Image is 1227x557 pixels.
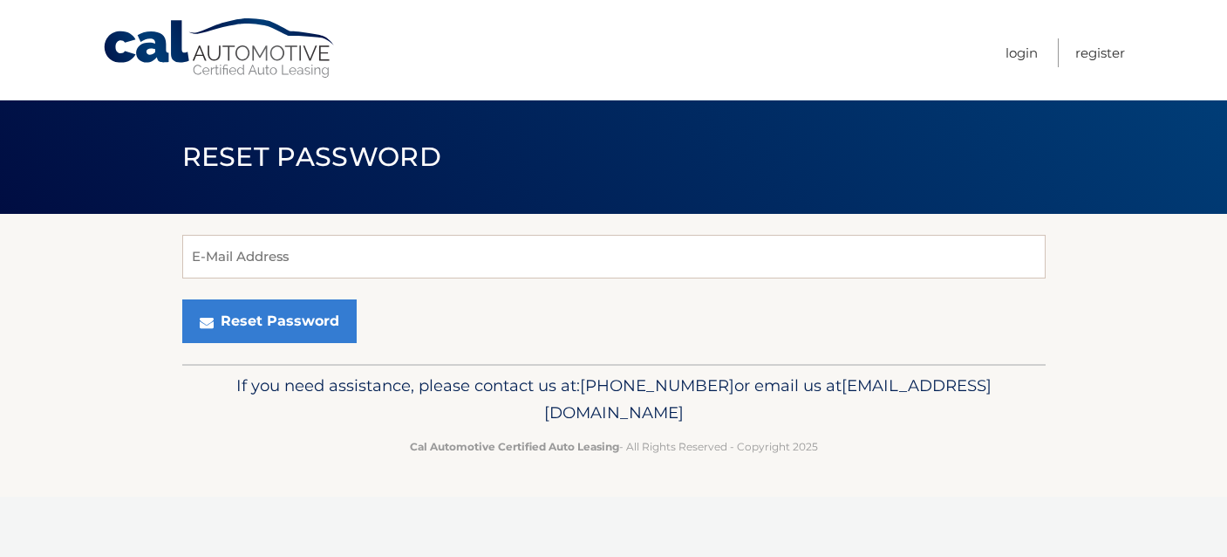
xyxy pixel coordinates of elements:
p: - All Rights Reserved - Copyright 2025 [194,437,1034,456]
a: Cal Automotive [102,17,337,79]
p: If you need assistance, please contact us at: or email us at [194,372,1034,428]
span: [PHONE_NUMBER] [580,375,734,395]
input: E-Mail Address [182,235,1046,278]
a: Register [1075,38,1125,67]
strong: Cal Automotive Certified Auto Leasing [410,440,619,453]
button: Reset Password [182,299,357,343]
a: Login [1005,38,1038,67]
span: Reset Password [182,141,441,173]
